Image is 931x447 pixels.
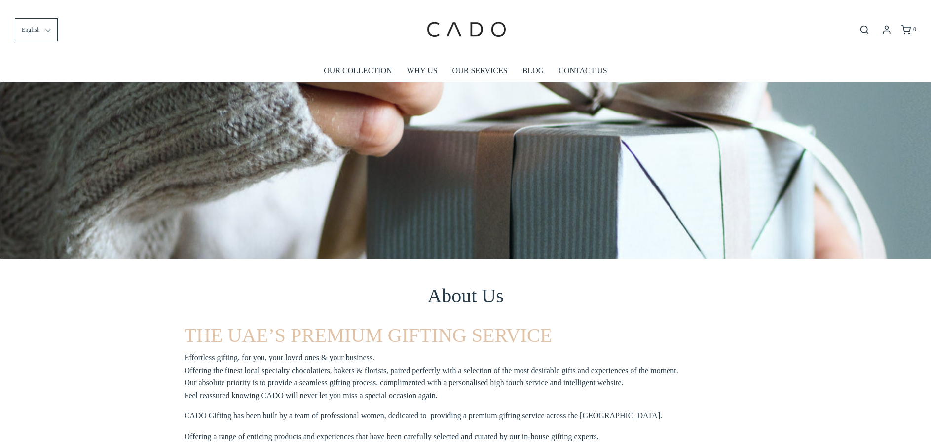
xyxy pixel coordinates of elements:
[185,351,678,402] p: Effortless gifting, for you, your loved ones & your business. Offering the finest local specialty...
[856,24,873,35] button: Open search bar
[522,59,544,82] a: BLOG
[913,26,916,33] span: 0
[22,25,40,35] span: English
[15,18,58,41] button: English
[324,59,392,82] a: OUR COLLECTION
[559,59,607,82] a: CONTACT US
[185,283,747,309] h1: About Us
[424,7,508,52] img: cadogifting
[407,59,438,82] a: WHY US
[185,324,553,346] span: THE UAE’S PREMIUM GIFTING SERVICE
[185,430,599,443] p: Offering a range of enticing products and experiences that have been carefully selected and curat...
[452,59,508,82] a: OUR SERVICES
[900,25,916,35] a: 0
[185,410,663,422] p: CADO Gifting has been built by a team of professional women, dedicated to providing a premium gif...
